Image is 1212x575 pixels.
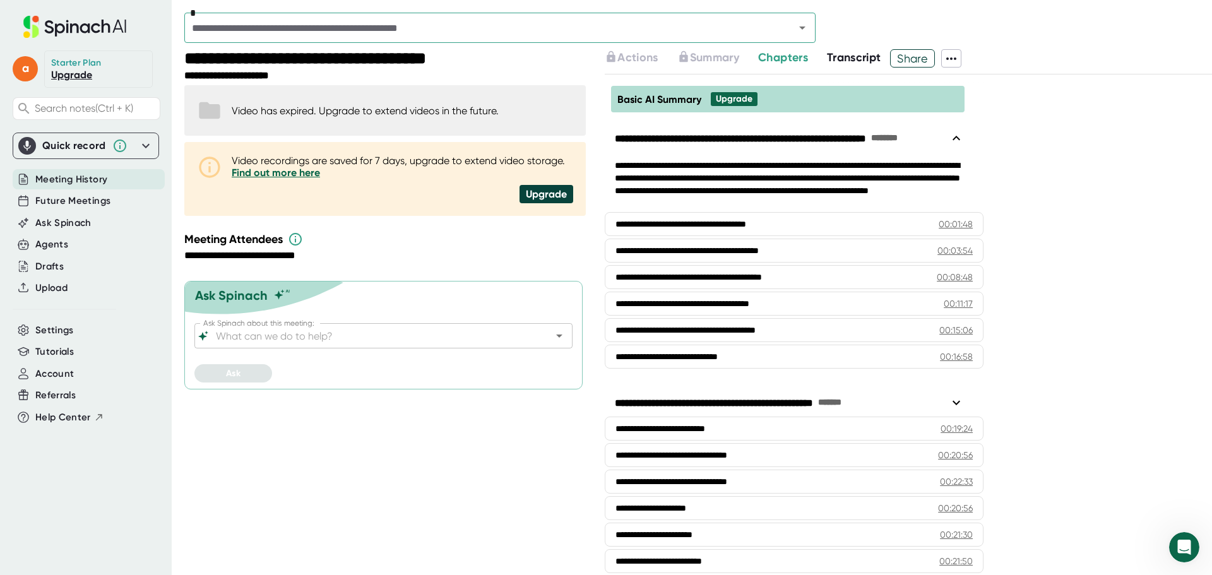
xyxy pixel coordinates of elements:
button: Meeting History [35,172,107,187]
button: Settings [35,323,74,338]
button: Referrals [35,388,76,403]
button: Transcript [827,49,881,66]
button: Open [793,19,811,37]
button: Summary [677,49,739,66]
div: Quick record [18,133,153,158]
span: a [13,56,38,81]
span: Share [891,47,934,69]
div: Ask Spinach [195,288,268,303]
button: Ask [194,364,272,382]
a: Find out more here [232,167,320,179]
div: Upgrade [716,93,752,105]
iframe: Intercom live chat [1169,532,1199,562]
button: Agents [35,237,68,252]
span: Transcript [827,50,881,64]
div: Starter Plan [51,57,102,69]
button: Upload [35,281,68,295]
div: Upgrade to access [677,49,758,68]
div: 00:08:48 [937,271,973,283]
div: 00:19:24 [941,422,973,435]
button: Drafts [35,259,64,274]
span: Help Center [35,410,91,425]
span: Actions [617,50,658,64]
button: Share [890,49,935,68]
div: 00:16:58 [940,350,973,363]
div: 00:15:06 [939,324,973,336]
span: Basic AI Summary [617,93,701,105]
a: Upgrade [51,69,92,81]
div: 00:01:48 [939,218,973,230]
button: Actions [605,49,658,66]
span: Ask [226,368,241,379]
span: Chapters [758,50,808,64]
button: Open [550,327,568,345]
button: Account [35,367,74,381]
span: Search notes (Ctrl + K) [35,102,133,114]
div: Upgrade to access [605,49,677,68]
div: 00:11:17 [944,297,973,310]
div: 00:20:56 [938,449,973,461]
button: Chapters [758,49,808,66]
div: Video has expired. Upgrade to extend videos in the future. [232,105,499,117]
div: 00:21:50 [939,555,973,567]
div: Quick record [42,139,106,152]
button: Ask Spinach [35,216,92,230]
button: Tutorials [35,345,74,359]
div: Upgrade [520,185,573,203]
div: 00:03:54 [937,244,973,257]
div: Video recordings are saved for 7 days, upgrade to extend video storage. [232,155,573,179]
div: 00:21:30 [940,528,973,541]
div: Meeting Attendees [184,232,589,247]
div: 00:20:56 [938,502,973,514]
span: Summary [690,50,739,64]
button: Help Center [35,410,104,425]
button: Future Meetings [35,194,110,208]
div: 00:22:33 [940,475,973,488]
input: What can we do to help? [213,327,532,345]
